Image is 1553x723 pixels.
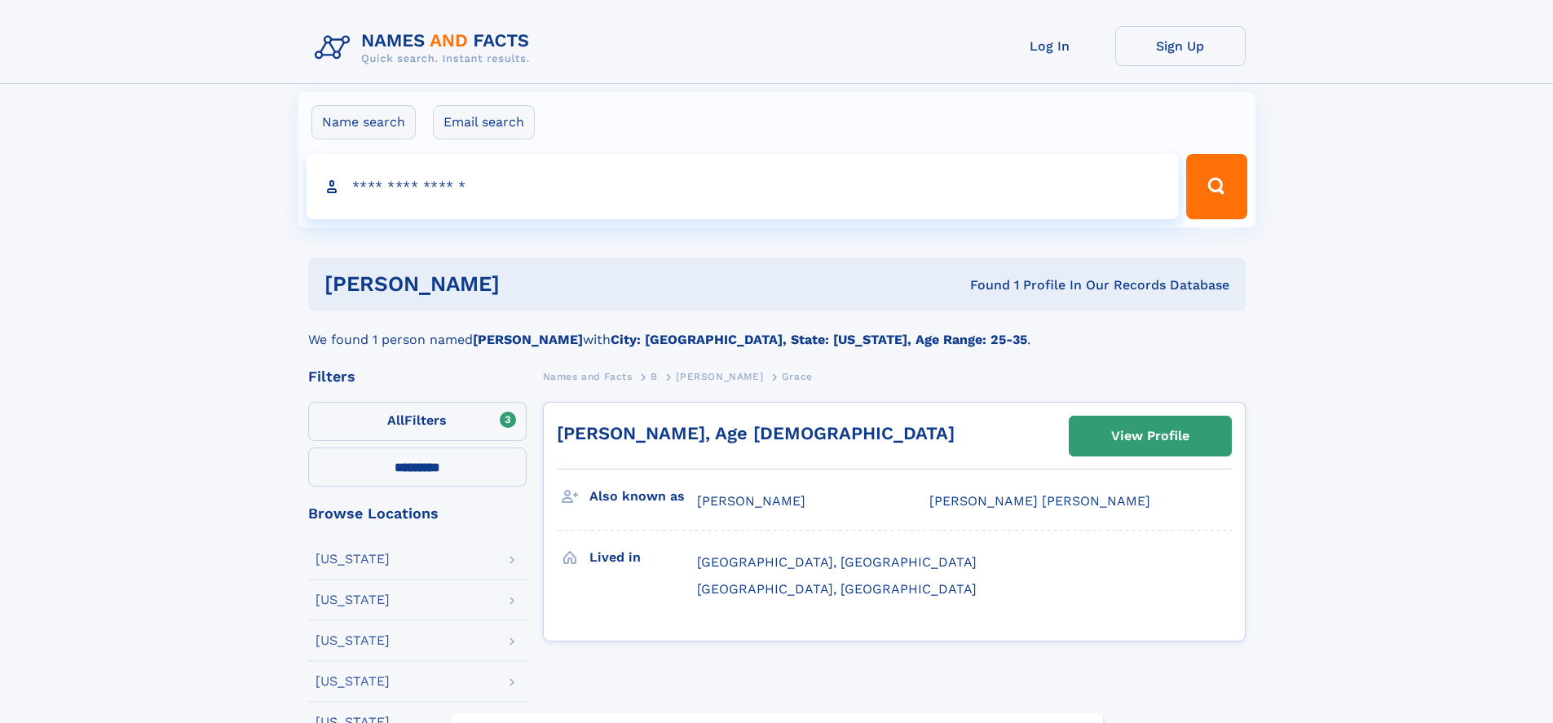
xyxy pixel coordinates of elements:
[589,544,697,571] h3: Lived in
[782,371,813,382] span: Grace
[307,154,1180,219] input: search input
[589,483,697,510] h3: Also known as
[1186,154,1246,219] button: Search Button
[676,366,763,386] a: [PERSON_NAME]
[315,553,390,566] div: [US_STATE]
[315,675,390,688] div: [US_STATE]
[676,371,763,382] span: [PERSON_NAME]
[735,276,1229,294] div: Found 1 Profile In Our Records Database
[557,423,955,443] a: [PERSON_NAME], Age [DEMOGRAPHIC_DATA]
[308,506,527,521] div: Browse Locations
[473,332,583,347] b: [PERSON_NAME]
[697,493,805,509] span: [PERSON_NAME]
[611,332,1027,347] b: City: [GEOGRAPHIC_DATA], State: [US_STATE], Age Range: 25-35
[308,311,1246,350] div: We found 1 person named with .
[651,366,658,386] a: B
[308,402,527,441] label: Filters
[929,493,1150,509] span: [PERSON_NAME] [PERSON_NAME]
[315,634,390,647] div: [US_STATE]
[543,366,633,386] a: Names and Facts
[1111,417,1189,455] div: View Profile
[651,371,658,382] span: B
[697,581,977,597] span: [GEOGRAPHIC_DATA], [GEOGRAPHIC_DATA]
[985,26,1115,66] a: Log In
[324,274,735,294] h1: [PERSON_NAME]
[311,105,416,139] label: Name search
[387,412,404,428] span: All
[433,105,535,139] label: Email search
[1070,417,1231,456] a: View Profile
[308,369,527,384] div: Filters
[308,26,543,70] img: Logo Names and Facts
[1115,26,1246,66] a: Sign Up
[315,593,390,606] div: [US_STATE]
[697,554,977,570] span: [GEOGRAPHIC_DATA], [GEOGRAPHIC_DATA]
